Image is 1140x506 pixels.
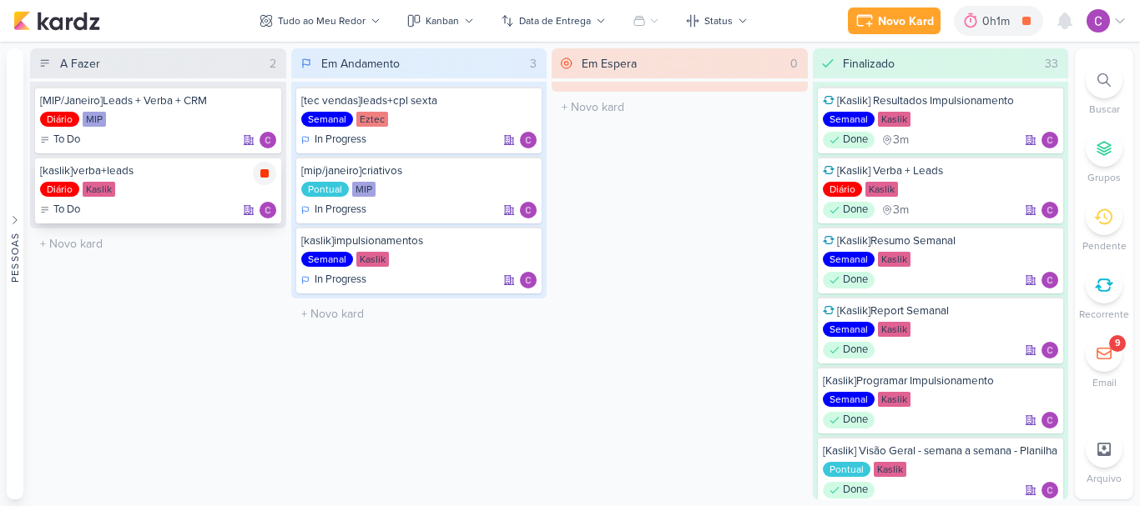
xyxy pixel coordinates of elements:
div: Diário [40,112,79,127]
img: Carlos Lima [520,202,537,218]
div: [Kaslik] Resultados Impulsionamento [823,93,1059,108]
div: Pessoas [8,232,23,282]
button: Novo Kard [848,8,941,34]
div: Responsável: Carlos Lima [1042,272,1058,288]
div: [kaslik]impulsionamentos [301,233,537,248]
img: Carlos Lima [1087,9,1110,33]
img: kardz.app [13,11,100,31]
div: Semanal [823,112,875,127]
div: [Kaslik]Resumo Semanal [823,233,1059,248]
p: Done [843,342,868,358]
p: Done [843,412,868,428]
div: Responsável: Carlos Lima [520,132,537,148]
div: 0h1m [982,13,1015,30]
div: In Progress [301,132,366,148]
img: Carlos Lima [1042,202,1058,218]
div: [Kaslik]Programar Impulsionamento [823,373,1059,388]
img: Carlos Lima [260,132,276,148]
p: Email [1092,375,1117,390]
div: Semanal [301,252,353,267]
div: MIP [352,182,376,197]
div: To Do [40,132,80,148]
li: Ctrl + F [1075,62,1133,117]
p: Grupos [1087,170,1121,185]
div: Semanal [823,392,875,407]
div: Done [823,412,875,428]
p: Buscar [1089,102,1120,117]
div: Pontual [823,462,870,477]
div: Eztec [356,112,388,127]
div: Diário [823,182,862,197]
div: [Kaslik]Report Semanal [823,303,1059,318]
div: Responsável: Carlos Lima [520,202,537,218]
p: Recorrente [1079,307,1129,322]
div: Kaslik [878,112,910,127]
div: Kaslik [878,392,910,407]
div: Kaslik [83,182,115,197]
div: Pontual [301,182,349,197]
div: [Kaslik] Verba + Leads [823,163,1059,178]
img: Carlos Lima [260,202,276,218]
p: Done [843,272,868,288]
div: Em Espera [582,55,637,73]
div: 0 [784,55,805,73]
div: Responsável: Carlos Lima [1042,202,1058,218]
div: Finalizado [843,55,895,73]
input: + Novo kard [33,232,283,256]
div: To Do [40,202,80,218]
div: Responsável: Carlos Lima [1042,412,1058,428]
div: 33 [1038,55,1065,73]
p: In Progress [315,202,366,218]
p: Pendente [1082,238,1127,253]
div: Kaslik [878,322,910,337]
div: A Fazer [60,55,100,73]
img: Carlos Lima [1042,342,1058,358]
div: Semanal [301,112,353,127]
div: Responsável: Carlos Lima [1042,342,1058,358]
div: 3 [523,55,543,73]
p: Arquivo [1087,471,1122,486]
div: 9 [1115,337,1121,350]
div: Kaslik [878,252,910,267]
div: Novo Kard [878,13,934,30]
img: Carlos Lima [1042,272,1058,288]
div: Responsável: Carlos Lima [260,202,276,218]
div: Responsável: Carlos Lima [1042,482,1058,498]
div: [Kaslik] Visão Geral - semana a semana - Planilha [823,443,1059,458]
div: Semanal [823,322,875,337]
p: To Do [53,202,80,218]
div: Kaslik [874,462,906,477]
div: Done [823,272,875,288]
div: Done [823,202,875,218]
div: Responsável: Carlos Lima [1042,132,1058,148]
input: + Novo kard [555,95,805,119]
div: [MIP/Janeiro]Leads + Verba + CRM [40,93,276,108]
input: + Novo kard [295,302,544,326]
div: Kaslik [356,252,389,267]
div: Done [823,342,875,358]
div: [tec vendas]leads+cpl sexta [301,93,537,108]
span: 3m [893,204,909,216]
div: último check-in há 3 meses [881,202,909,218]
p: To Do [53,132,80,148]
div: Responsável: Carlos Lima [520,272,537,288]
p: Done [843,202,868,218]
div: Responsável: Carlos Lima [260,132,276,148]
div: Diário [40,182,79,197]
div: 2 [263,55,283,73]
p: In Progress [315,132,366,148]
p: Done [843,482,868,498]
div: Parar relógio [253,162,276,185]
div: In Progress [301,202,366,218]
button: Pessoas [7,48,23,499]
img: Carlos Lima [1042,482,1058,498]
div: Kaslik [865,182,898,197]
img: Carlos Lima [1042,132,1058,148]
div: MIP [83,112,106,127]
div: Em Andamento [321,55,400,73]
img: Carlos Lima [1042,412,1058,428]
div: In Progress [301,272,366,288]
div: Semanal [823,252,875,267]
img: Carlos Lima [520,132,537,148]
div: Done [823,132,875,148]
